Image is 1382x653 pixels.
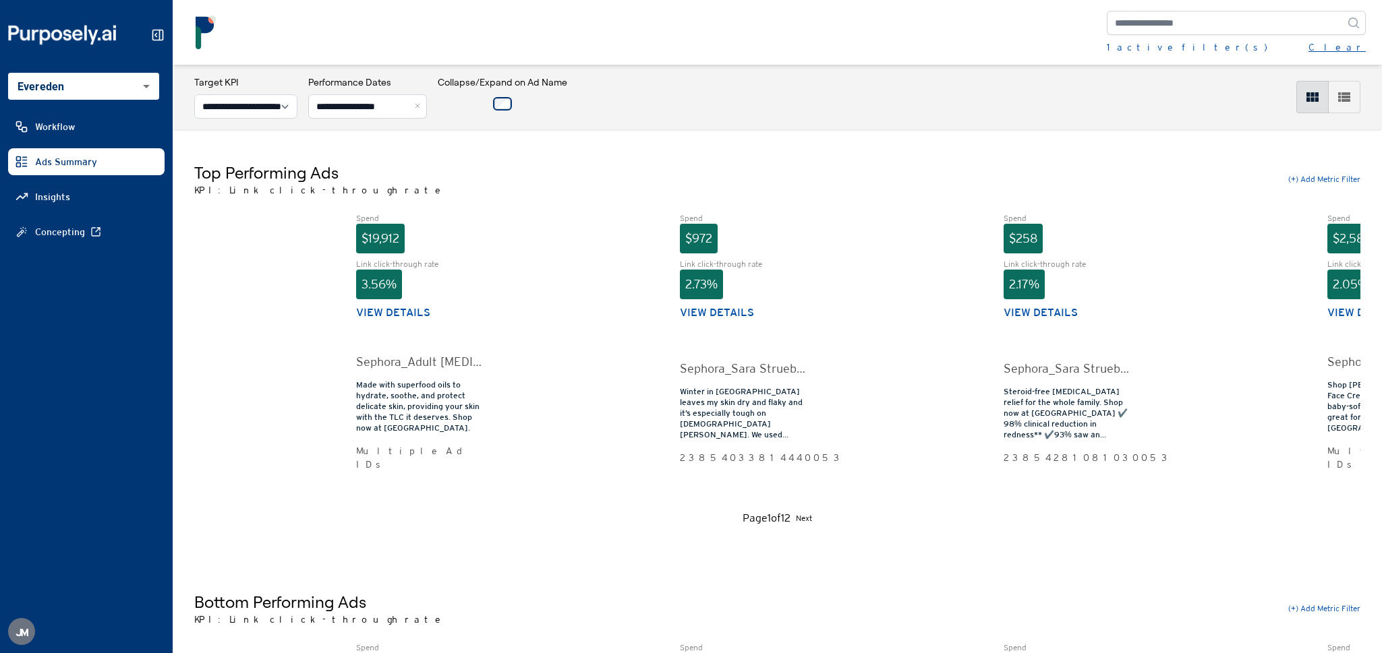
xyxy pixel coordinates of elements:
[680,224,718,253] div: $972
[8,113,165,140] a: Workflow
[189,15,223,49] img: logo
[1004,259,1133,270] div: Link click-through rate
[194,75,297,89] h3: Target KPI
[1004,224,1043,253] div: $258
[194,162,446,183] h5: Top Performing Ads
[8,183,165,210] a: Insights
[356,444,486,471] div: Multiple Ad IDs
[8,618,35,645] div: J M
[1327,224,1376,253] div: $2,582
[680,213,809,224] div: Spend
[308,75,427,89] h3: Performance Dates
[356,352,486,371] div: Sephora_Adult [MEDICAL_DATA]_BFC_Video_UGC_Brand
[8,218,165,245] a: Concepting
[680,642,809,653] div: Spend
[356,224,405,253] div: $19,912
[8,73,159,100] div: Evereden
[8,618,35,645] button: JM
[1308,40,1366,54] button: Clear
[1004,451,1133,464] div: 23854281081030053
[35,155,97,168] span: Ads Summary
[356,379,486,433] div: Made with superfood oils to hydrate, soothe, and protect delicate skin, providing your skin with ...
[680,305,754,321] button: View details
[680,270,723,299] div: 2.73%
[1327,270,1374,299] div: 2.05%
[35,190,70,204] span: Insights
[743,510,790,526] div: Page 1 of 12
[8,148,165,175] a: Ads Summary
[356,259,486,270] div: Link click-through rate
[194,613,446,626] p: KPI: Link click-through rate
[1004,270,1045,299] div: 2.17%
[438,75,567,89] h3: Collapse/Expand on Ad Name
[194,183,446,197] p: KPI: Link click-through rate
[680,359,809,378] div: Sephora_Sara Strueby_HET_Video_UGC_Branded
[1004,359,1133,378] div: Sephora_Sara Strueby_HET_Video_UGC_Brand
[356,270,402,299] div: 3.56%
[680,259,809,270] div: Link click-through rate
[1004,386,1133,440] div: Steroid-free [MEDICAL_DATA] relief for the whole family. Shop now at [GEOGRAPHIC_DATA] ✔️ 98% cli...
[1004,642,1133,653] div: Spend
[356,642,486,653] div: Spend
[1288,174,1360,185] button: (+) Add Metric Filter
[35,120,75,133] span: Workflow
[796,510,812,526] button: Next
[412,94,427,119] button: Close
[356,213,486,224] div: Spend
[35,225,85,239] span: Concepting
[1107,40,1267,54] button: 1active filter(s)
[1004,305,1078,321] button: View details
[1004,213,1133,224] div: Spend
[1107,40,1267,54] div: 1 active filter(s)
[194,591,446,613] h5: Bottom Performing Ads
[680,451,809,464] div: 23854033814440053
[356,305,430,321] button: View details
[1288,603,1360,614] button: (+) Add Metric Filter
[680,386,809,440] div: Winter in [GEOGRAPHIC_DATA] leaves my skin dry and flaky and it’s especially tough on [DEMOGRAPHI...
